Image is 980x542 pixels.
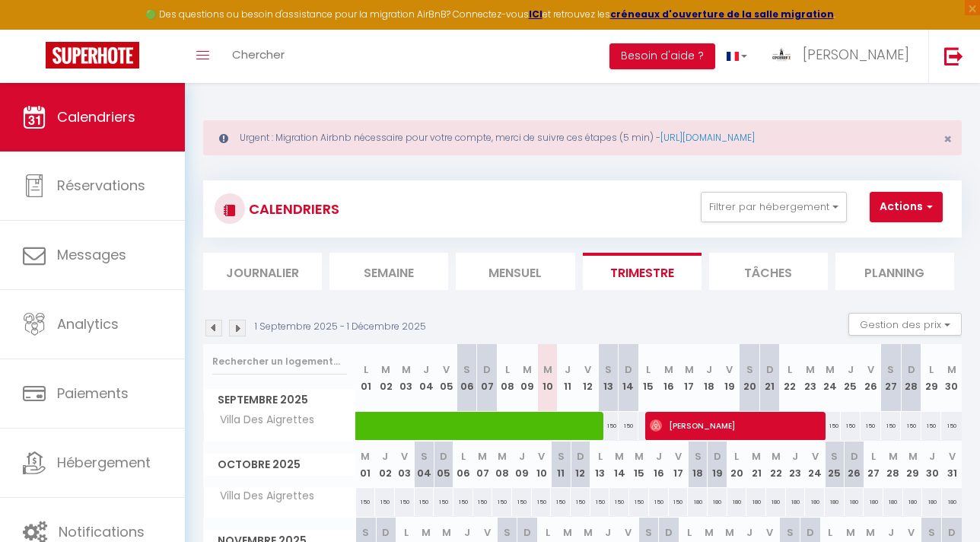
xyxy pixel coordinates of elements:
li: Trimestre [583,253,702,290]
abbr: M [826,362,835,377]
abbr: M [664,362,673,377]
th: 20 [727,442,747,488]
th: 04 [415,442,434,488]
th: 30 [941,344,962,412]
th: 23 [786,442,806,488]
img: Super Booking [46,42,139,69]
img: ... [770,43,793,66]
abbr: M [705,525,714,540]
abbr: S [831,449,838,464]
abbr: M [563,525,572,540]
th: 24 [820,344,841,412]
th: 18 [688,442,708,488]
th: 17 [679,344,699,412]
abbr: J [423,362,429,377]
button: Gestion des prix [848,313,962,336]
abbr: M [866,525,875,540]
span: Réservations [57,176,145,195]
abbr: S [746,362,753,377]
abbr: D [948,525,956,540]
th: 16 [649,442,669,488]
abbr: L [734,449,739,464]
th: 20 [740,344,760,412]
span: [PERSON_NAME] [803,45,909,64]
th: 26 [861,344,881,412]
th: 22 [780,344,800,412]
abbr: V [625,525,632,540]
th: 25 [841,344,861,412]
span: Chercher [232,46,285,62]
button: Close [943,132,952,146]
th: 05 [437,344,457,412]
div: 180 [786,488,806,516]
div: 180 [845,488,864,516]
span: × [943,129,952,148]
abbr: L [787,362,792,377]
abbr: L [828,525,832,540]
abbr: J [848,362,854,377]
a: ... [PERSON_NAME] [759,30,928,83]
abbr: L [646,362,651,377]
h3: CALENDRIERS [245,192,339,226]
th: 19 [719,344,740,412]
a: Chercher [221,30,296,83]
div: 150 [453,488,473,516]
abbr: M [381,362,390,377]
div: 180 [766,488,786,516]
div: 150 [590,488,610,516]
span: Villa Des Aigrettes [206,488,318,505]
div: 150 [434,488,453,516]
abbr: L [364,362,368,377]
th: 14 [619,344,639,412]
th: 05 [434,442,453,488]
abbr: J [565,362,571,377]
th: 30 [922,442,942,488]
th: 12 [571,442,590,488]
th: 28 [901,344,921,412]
th: 01 [356,442,376,488]
th: 04 [416,344,437,412]
abbr: S [421,449,428,464]
span: Calendriers [57,107,135,126]
abbr: D [665,525,673,540]
a: ICI [529,8,542,21]
th: 02 [375,442,395,488]
div: 180 [688,488,708,516]
abbr: M [806,362,815,377]
abbr: J [464,525,470,540]
abbr: M [584,525,593,540]
th: 18 [699,344,720,412]
th: 23 [800,344,821,412]
th: 11 [558,344,578,412]
abbr: L [598,449,603,464]
div: 150 [629,488,649,516]
button: Besoin d'aide ? [609,43,715,69]
th: 13 [598,344,619,412]
abbr: D [625,362,632,377]
div: 180 [727,488,747,516]
abbr: L [505,362,510,377]
abbr: D [483,362,491,377]
abbr: V [584,362,591,377]
div: 180 [825,488,845,516]
span: [PERSON_NAME] [650,411,821,440]
abbr: V [812,449,819,464]
div: 150 [492,488,512,516]
div: 150 [415,488,434,516]
abbr: V [908,525,915,540]
th: 06 [457,344,477,412]
abbr: M [478,449,487,464]
th: 27 [864,442,883,488]
th: 31 [942,442,962,488]
abbr: M [772,449,781,464]
abbr: D [807,525,814,540]
div: 150 [551,488,571,516]
abbr: J [792,449,798,464]
div: 150 [532,488,552,516]
div: 150 [571,488,590,516]
abbr: M [685,362,694,377]
th: 27 [881,344,902,412]
input: Rechercher un logement... [212,348,347,375]
abbr: M [889,449,898,464]
button: Actions [870,192,943,222]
